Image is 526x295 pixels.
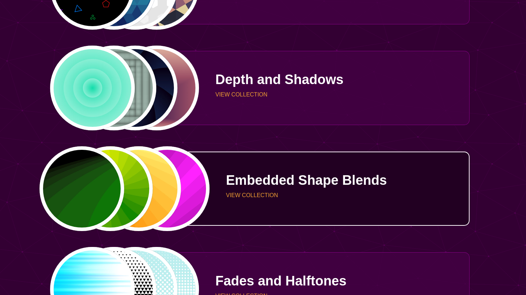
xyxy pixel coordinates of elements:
[52,152,470,226] a: green to black rings rippling away from corneryellow to green flat gradient petalsyellow to orang...
[226,193,464,198] p: VIEW COLLECTION
[216,92,454,98] p: VIEW COLLECTION
[226,173,464,187] p: Embedded Shape Blends
[216,274,454,288] p: Fades and Halftones
[52,51,470,125] a: green layered rings within ringsinfinitely smaller square cutouts within square cutouts3d apertur...
[216,73,454,86] p: Depth and Shadows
